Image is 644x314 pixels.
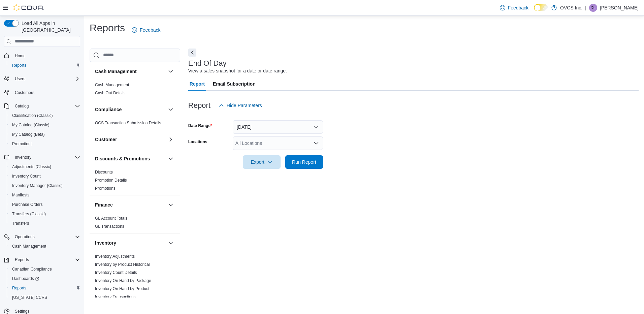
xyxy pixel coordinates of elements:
button: Open list of options [314,140,319,146]
a: Cash Out Details [95,91,126,95]
a: Inventory Transactions [95,294,136,299]
h1: Reports [90,21,125,35]
span: My Catalog (Classic) [9,121,80,129]
span: Classification (Classic) [12,113,53,118]
span: Inventory Manager (Classic) [12,183,63,188]
span: Reports [9,61,80,69]
a: Inventory Count Details [95,270,137,275]
button: Inventory Manager (Classic) [7,181,83,190]
span: Inventory [15,155,31,160]
label: Locations [188,139,207,145]
button: Classification (Classic) [7,111,83,120]
button: Finance [95,201,165,208]
span: Manifests [12,192,29,198]
span: Reports [12,63,26,68]
span: Transfers [12,221,29,226]
div: Cash Management [90,81,180,100]
span: Feedback [140,27,160,33]
span: Canadian Compliance [9,265,80,273]
button: Compliance [95,106,165,113]
span: My Catalog (Beta) [12,132,45,137]
span: Inventory Adjustments [95,254,135,259]
button: Users [1,74,83,84]
span: Reports [12,285,26,291]
h3: Inventory [95,240,116,246]
a: Dashboards [7,274,83,283]
div: Discounts & Promotions [90,168,180,195]
a: Canadian Compliance [9,265,55,273]
button: Finance [167,201,175,209]
button: Next [188,49,196,57]
button: Hide Parameters [216,99,265,112]
span: Home [12,52,80,60]
span: Cash Management [9,242,80,250]
span: Promotions [12,141,33,147]
button: Discounts & Promotions [95,155,165,162]
span: My Catalog (Beta) [9,130,80,138]
span: OCS Transaction Submission Details [95,120,161,126]
h3: Compliance [95,106,122,113]
button: Inventory Count [7,171,83,181]
label: Date Range [188,123,212,128]
button: Purchase Orders [7,200,83,209]
input: Dark Mode [534,4,548,11]
a: Inventory Manager (Classic) [9,182,65,190]
span: Users [12,75,80,83]
button: Operations [12,233,37,241]
span: Inventory Manager (Classic) [9,182,80,190]
div: Donna Labelle [589,4,597,12]
a: Promotion Details [95,178,127,183]
button: Users [12,75,28,83]
span: DL [590,4,595,12]
button: Customers [1,88,83,97]
span: GL Account Totals [95,216,127,221]
span: Customers [15,90,34,95]
span: Manifests [9,191,80,199]
a: Dashboards [9,275,42,283]
a: Transfers (Classic) [9,210,49,218]
span: Transfers (Classic) [9,210,80,218]
a: My Catalog (Beta) [9,130,47,138]
a: My Catalog (Classic) [9,121,52,129]
span: Reports [15,257,29,262]
button: Cash Management [7,242,83,251]
span: Cash Management [12,244,46,249]
button: Reports [7,61,83,70]
span: Customers [12,88,80,97]
a: Reports [9,61,29,69]
a: Reports [9,284,29,292]
button: My Catalog (Classic) [7,120,83,130]
span: Purchase Orders [12,202,43,207]
a: GL Transactions [95,224,124,229]
span: Promotions [9,140,80,148]
span: Inventory [12,153,80,161]
span: Classification (Classic) [9,112,80,120]
button: [US_STATE] CCRS [7,293,83,302]
button: Customer [95,136,165,143]
span: Home [15,53,26,59]
a: Discounts [95,170,113,175]
span: Load All Apps in [GEOGRAPHIC_DATA] [19,20,80,33]
span: Purchase Orders [9,200,80,209]
a: Feedback [129,23,163,37]
span: [US_STATE] CCRS [12,295,47,300]
img: Cova [13,4,44,11]
span: Settings [15,309,29,314]
a: Inventory by Product Historical [95,262,150,267]
span: Inventory Count [9,172,80,180]
a: Purchase Orders [9,200,45,209]
h3: Cash Management [95,68,137,75]
button: Reports [1,255,83,264]
span: Catalog [15,103,29,109]
button: My Catalog (Beta) [7,130,83,139]
button: Compliance [167,105,175,114]
p: [PERSON_NAME] [600,4,639,12]
a: Inventory On Hand by Product [95,286,149,291]
span: Adjustments (Classic) [12,164,51,169]
button: Inventory [1,153,83,162]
